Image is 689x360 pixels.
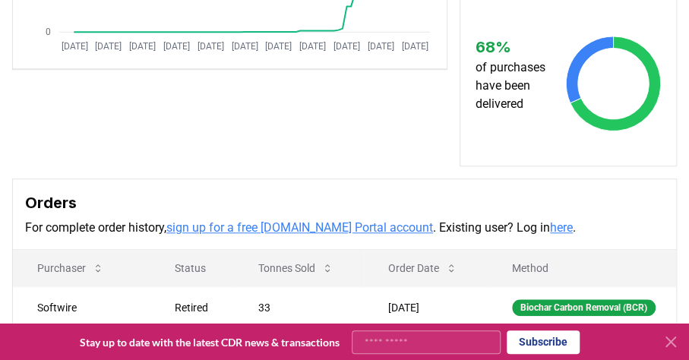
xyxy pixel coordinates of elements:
[364,286,487,328] td: [DATE]
[550,220,573,235] a: here
[25,253,116,283] button: Purchaser
[198,41,224,52] tspan: [DATE]
[166,220,433,235] a: sign up for a free [DOMAIN_NAME] Portal account
[163,41,190,52] tspan: [DATE]
[163,261,222,276] p: Status
[46,27,51,37] tspan: 0
[232,41,258,52] tspan: [DATE]
[25,219,664,237] p: For complete order history, . Existing user? Log in .
[25,191,664,214] h3: Orders
[234,286,364,328] td: 33
[129,41,156,52] tspan: [DATE]
[476,58,567,113] p: of purchases have been delivered
[476,36,567,58] h3: 68 %
[299,41,326,52] tspan: [DATE]
[376,253,469,283] button: Order Date
[333,41,360,52] tspan: [DATE]
[175,300,222,315] div: Retired
[246,253,346,283] button: Tonnes Sold
[402,41,428,52] tspan: [DATE]
[368,41,394,52] tspan: [DATE]
[13,286,150,328] td: Softwire
[500,261,664,276] p: Method
[62,41,88,52] tspan: [DATE]
[95,41,122,52] tspan: [DATE]
[512,299,656,316] div: Biochar Carbon Removal (BCR)
[265,41,292,52] tspan: [DATE]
